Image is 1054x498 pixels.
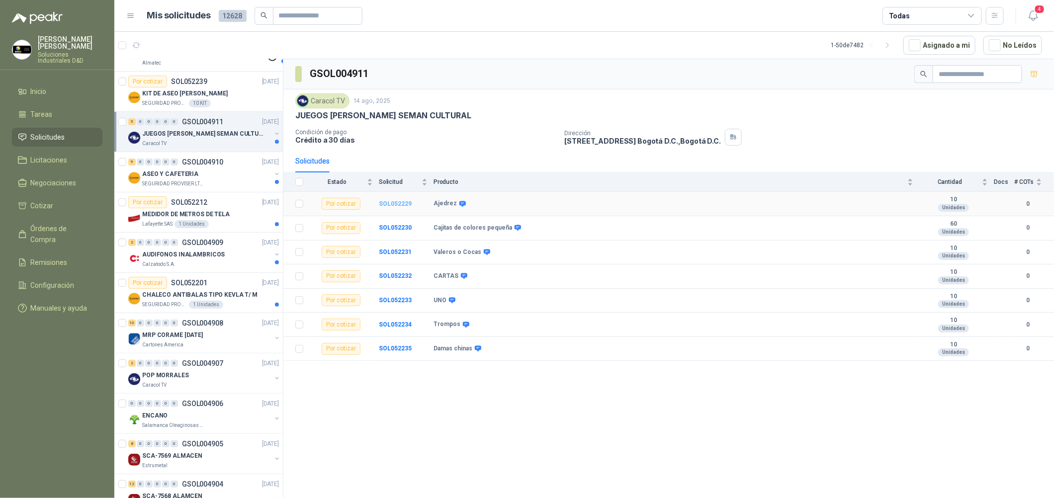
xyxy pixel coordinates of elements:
div: Unidades [938,300,969,308]
a: Tareas [12,105,102,124]
span: Manuales y ayuda [31,303,88,314]
b: 0 [1014,320,1042,330]
button: 4 [1024,7,1042,25]
p: [DATE] [262,319,279,328]
img: Company Logo [128,132,140,144]
div: 5 [128,118,136,125]
div: 0 [137,239,144,246]
b: Valeros o Cocas [434,249,481,256]
p: SCA-7569 ALMACEN [142,451,202,461]
div: 0 [162,159,170,166]
img: Company Logo [128,252,140,264]
span: 4 [1034,4,1045,14]
img: Company Logo [128,293,140,305]
a: Solicitudes [12,128,102,147]
span: Cotizar [31,200,54,211]
img: Company Logo [12,40,31,59]
a: Por cotizarSOL052201[DATE] Company LogoCHALECO ANTIBALAS TIPO KEVLA T/ MSEGURIDAD PROVISER LTDA1 ... [114,273,283,313]
div: Por cotizar [128,277,167,289]
a: Manuales y ayuda [12,299,102,318]
p: Calzatodo S.A. [142,260,176,268]
div: 0 [137,440,144,447]
div: 0 [128,400,136,407]
div: 0 [145,440,153,447]
div: Por cotizar [128,196,167,208]
div: 0 [137,481,144,488]
div: 1 Unidades [189,301,223,309]
div: 1 Unidades [175,220,209,228]
span: Configuración [31,280,75,291]
a: Cotizar [12,196,102,215]
p: 14 ago, 2025 [353,96,390,106]
b: 10 [919,317,988,325]
a: SOL052233 [379,297,412,304]
div: 10 [128,320,136,327]
span: # COTs [1014,178,1034,185]
p: [DATE] [262,198,279,207]
a: SOL052234 [379,321,412,328]
p: Dirección [565,130,721,137]
p: Salamanca Oleaginosas SAS [142,421,205,429]
p: [DATE] [262,359,279,368]
p: GSOL004904 [182,481,223,488]
div: Solicitudes [295,156,330,166]
th: Estado [309,172,379,192]
b: Damas chinas [434,345,472,353]
div: 0 [171,239,178,246]
div: 0 [162,118,170,125]
a: 2 0 0 0 0 0 GSOL004907[DATE] Company LogoPOP MORRALESCaracol TV [128,357,281,389]
a: SOL052229 [379,200,412,207]
div: Por cotizar [322,198,360,210]
p: GSOL004909 [182,239,223,246]
div: 0 [162,360,170,367]
b: 10 [919,341,988,349]
span: Inicio [31,86,47,97]
p: [DATE] [262,238,279,248]
p: [DATE] [262,439,279,449]
p: Cartones America [142,341,183,349]
p: Estrumetal [142,462,168,470]
p: SOL052201 [171,279,207,286]
div: 0 [154,360,161,367]
p: SEGURIDAD PROVISER LTDA [142,180,205,188]
b: 0 [1014,344,1042,353]
span: Negociaciones [31,177,77,188]
span: Estado [309,178,365,185]
div: 0 [162,400,170,407]
b: 60 [919,220,988,228]
th: Solicitud [379,172,434,192]
b: Trompos [434,321,460,329]
b: UNO [434,297,446,305]
button: Asignado a mi [903,36,975,55]
p: [DATE] [262,77,279,86]
div: 0 [145,481,153,488]
div: 0 [145,400,153,407]
b: SOL052230 [379,224,412,231]
div: 0 [171,440,178,447]
b: 10 [919,196,988,204]
div: Por cotizar [322,319,360,331]
span: Solicitud [379,178,420,185]
div: 9 [128,159,136,166]
a: Por cotizarSOL052239[DATE] Company LogoKIT DE ASEO [PERSON_NAME]SEGURIDAD PROVISER LTDA10 KIT [114,72,283,112]
div: 0 [145,360,153,367]
p: GSOL004905 [182,440,223,447]
div: 0 [137,118,144,125]
div: Unidades [938,276,969,284]
p: Almatec [142,59,161,67]
p: Crédito a 30 días [295,136,557,144]
div: Por cotizar [322,246,360,258]
th: # COTs [1014,172,1054,192]
div: Por cotizar [322,270,360,282]
a: SOL052235 [379,345,412,352]
p: KIT DE ASEO [PERSON_NAME] [142,89,228,98]
div: 0 [145,118,153,125]
b: 0 [1014,199,1042,209]
p: Caracol TV [142,140,167,148]
a: SOL052231 [379,249,412,255]
b: CARTAS [434,272,458,280]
